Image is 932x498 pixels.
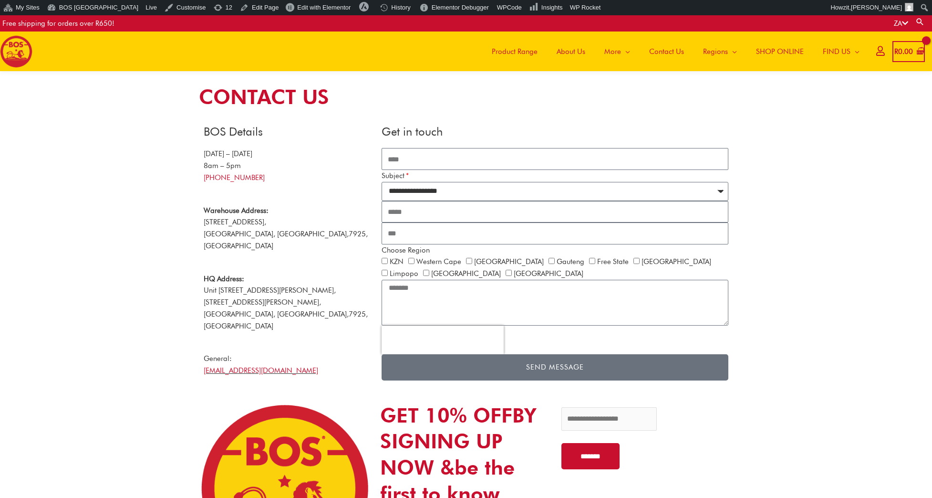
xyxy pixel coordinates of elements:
[823,37,850,66] span: FIND US
[492,37,538,66] span: Product Range
[642,257,711,266] label: [GEOGRAPHIC_DATA]
[595,32,640,71] a: More
[756,37,804,66] span: SHOP ONLINE
[199,84,733,110] h2: CONTACT US
[482,32,547,71] a: Product Range
[204,173,265,182] a: [PHONE_NUMBER]
[390,269,418,278] label: Limpopo
[204,230,368,250] span: 7925, [GEOGRAPHIC_DATA]
[204,149,252,158] span: [DATE] – [DATE]
[380,403,536,479] span: BY SIGNING UP NOW &
[557,257,584,266] label: Gauteng
[204,230,349,238] span: [GEOGRAPHIC_DATA], [GEOGRAPHIC_DATA],
[475,32,869,71] nav: Site Navigation
[204,125,372,139] h4: BOS Details
[526,364,584,371] span: Send Message
[894,19,908,28] a: ZA
[431,269,501,278] label: [GEOGRAPHIC_DATA]
[204,206,269,215] strong: Warehouse Address:
[204,298,321,307] span: [STREET_ADDRESS][PERSON_NAME],
[474,257,544,266] label: [GEOGRAPHIC_DATA]
[204,275,244,283] strong: HQ Address:
[894,47,913,56] bdi: 0.00
[557,37,585,66] span: About Us
[894,47,898,56] span: R
[694,32,746,71] a: Regions
[204,161,241,170] span: 8am – 5pm
[892,41,925,63] a: View Shopping Cart, empty
[514,269,583,278] label: [GEOGRAPHIC_DATA]
[703,37,728,66] span: Regions
[382,326,504,354] iframe: reCAPTCHA
[382,244,430,256] label: Choose Region
[915,17,925,26] a: Search button
[640,32,694,71] a: Contact Us
[204,366,318,375] a: [EMAIL_ADDRESS][DOMAIN_NAME]
[204,275,336,295] span: Unit [STREET_ADDRESS][PERSON_NAME],
[746,32,813,71] a: SHOP ONLINE
[204,310,368,330] span: 7925, [GEOGRAPHIC_DATA]
[2,15,114,32] div: Free shipping for orders over R650!
[851,4,902,11] span: [PERSON_NAME]
[297,4,351,11] span: Edit with Elementor
[382,354,728,381] button: Send Message
[382,148,728,381] form: CONTACT ALL
[597,257,629,266] label: Free State
[416,257,461,266] label: Western Cape
[204,353,372,377] p: General:
[382,170,409,182] label: Subject
[204,310,349,318] span: [GEOGRAPHIC_DATA], [GEOGRAPHIC_DATA],
[604,37,621,66] span: More
[547,32,595,71] a: About Us
[649,37,684,66] span: Contact Us
[204,218,266,226] span: [STREET_ADDRESS],
[390,257,404,266] label: KZN
[382,125,728,139] h4: Get in touch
